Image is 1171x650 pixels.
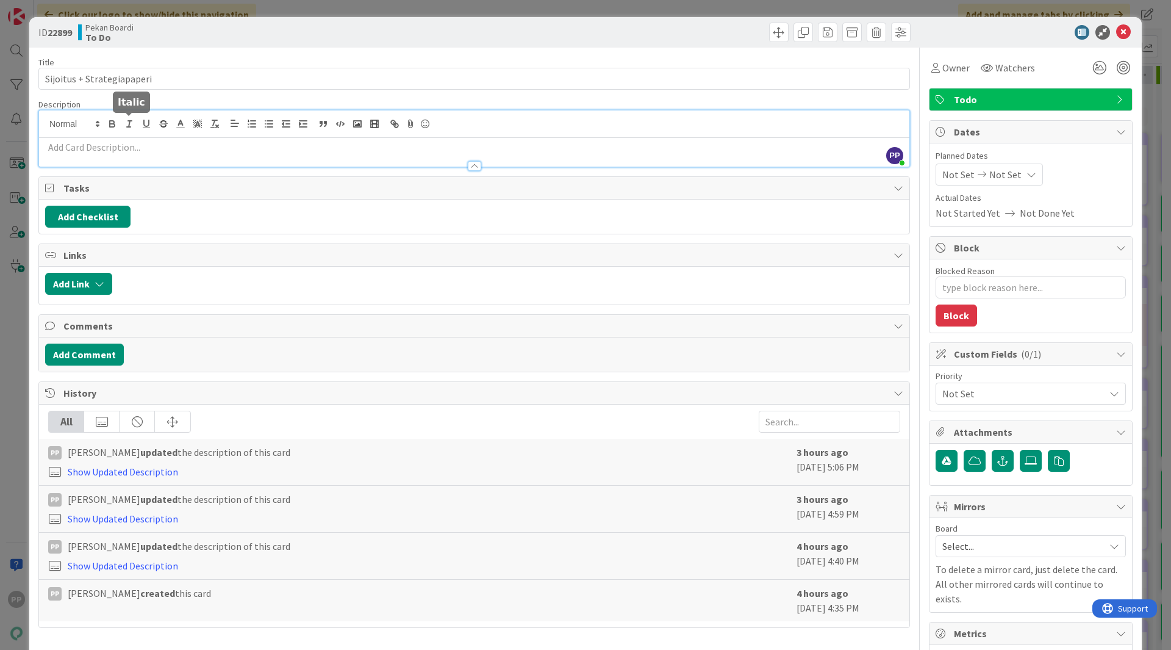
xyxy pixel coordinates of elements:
span: Not Started Yet [936,206,1000,220]
span: ID [38,25,72,40]
span: Pekan Boardi [85,23,134,32]
button: Add Link [45,273,112,295]
b: created [140,587,175,599]
span: Comments [63,319,887,333]
button: Add Comment [45,344,124,366]
label: Blocked Reason [936,265,995,276]
span: Links [63,248,887,262]
span: Select... [942,538,1098,555]
span: [PERSON_NAME] this card [68,586,211,601]
div: [DATE] 5:06 PM [797,445,900,479]
b: updated [140,493,177,505]
b: 3 hours ago [797,493,848,505]
label: Title [38,57,54,68]
b: To Do [85,32,134,42]
span: Metrics [954,626,1110,641]
p: To delete a mirror card, just delete the card. All other mirrored cards will continue to exists. [936,562,1126,606]
span: Not Set [989,167,1022,182]
a: Show Updated Description [68,513,178,525]
b: 22899 [48,26,72,38]
span: [PERSON_NAME] the description of this card [68,539,290,554]
b: 4 hours ago [797,540,848,552]
span: Attachments [954,425,1110,439]
span: Not Set [942,167,975,182]
div: [DATE] 4:59 PM [797,492,900,526]
div: PP [48,540,62,554]
a: Show Updated Description [68,466,178,478]
div: PP [48,493,62,507]
div: [DATE] 4:35 PM [797,586,900,615]
span: Tasks [63,181,887,195]
div: PP [48,446,62,460]
span: Description [38,99,81,110]
b: updated [140,540,177,552]
span: Support [26,2,56,16]
b: 4 hours ago [797,587,848,599]
span: ( 0/1 ) [1021,348,1041,360]
span: [PERSON_NAME] the description of this card [68,445,290,460]
span: Actual Dates [936,192,1126,204]
span: Block [954,240,1110,255]
span: Dates [954,125,1110,139]
span: Watchers [995,60,1035,75]
span: Owner [942,60,970,75]
span: Board [936,524,958,533]
div: [DATE] 4:40 PM [797,539,900,573]
span: PP [886,147,903,164]
button: Block [936,305,977,327]
span: History [63,386,887,400]
div: PP [48,587,62,601]
span: Planned Dates [936,150,1126,162]
input: type card name here... [38,68,910,90]
b: updated [140,446,177,458]
h5: Italic [118,96,145,108]
div: All [49,411,84,432]
div: Priority [936,372,1126,380]
a: Show Updated Description [68,560,178,572]
span: Mirrors [954,499,1110,514]
button: Add Checklist [45,206,131,228]
span: Custom Fields [954,347,1110,361]
span: Not Set [942,385,1098,402]
b: 3 hours ago [797,446,848,458]
input: Search... [759,411,900,433]
span: Not Done Yet [1020,206,1075,220]
span: Todo [954,92,1110,107]
span: [PERSON_NAME] the description of this card [68,492,290,507]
